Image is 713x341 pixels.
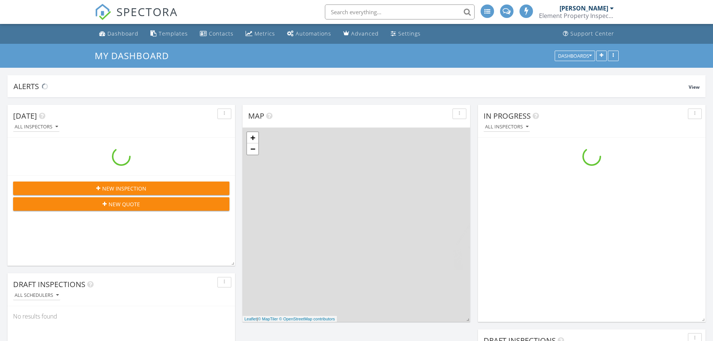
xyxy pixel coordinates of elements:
a: Contacts [197,27,237,41]
a: © OpenStreetMap contributors [279,317,335,321]
span: Draft Inspections [13,279,85,289]
div: Dashboards [558,53,592,58]
div: Contacts [209,30,234,37]
button: All Inspectors [484,122,530,132]
span: SPECTORA [116,4,178,19]
div: All schedulers [15,293,59,298]
a: Advanced [340,27,382,41]
div: [PERSON_NAME] [560,4,608,12]
div: Automations [296,30,331,37]
div: No results found [7,306,235,326]
a: SPECTORA [95,10,178,26]
span: New Inspection [102,185,146,192]
div: Templates [159,30,188,37]
div: Dashboard [107,30,138,37]
div: Alerts [13,81,689,91]
span: New Quote [109,200,140,208]
a: Automations (Basic) [284,27,334,41]
a: Zoom in [247,132,258,143]
button: All schedulers [13,290,60,301]
input: Search everything... [325,4,475,19]
a: My Dashboard [95,49,175,62]
span: [DATE] [13,111,37,121]
a: Templates [147,27,191,41]
img: The Best Home Inspection Software - Spectora [95,4,111,20]
div: | [243,316,337,322]
span: Map [248,111,264,121]
button: Dashboards [555,51,595,61]
div: Element Property Inspections [539,12,614,19]
button: All Inspectors [13,122,60,132]
div: Settings [398,30,421,37]
a: Settings [388,27,424,41]
a: Leaflet [244,317,257,321]
div: All Inspectors [15,124,58,130]
button: New Quote [13,197,229,211]
a: Dashboard [96,27,141,41]
a: Zoom out [247,143,258,155]
div: Support Center [570,30,614,37]
a: Metrics [243,27,278,41]
span: View [689,84,700,90]
button: New Inspection [13,182,229,195]
a: © MapTiler [258,317,278,321]
div: Metrics [255,30,275,37]
a: Support Center [560,27,617,41]
div: Advanced [351,30,379,37]
div: All Inspectors [485,124,528,130]
span: In Progress [484,111,531,121]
